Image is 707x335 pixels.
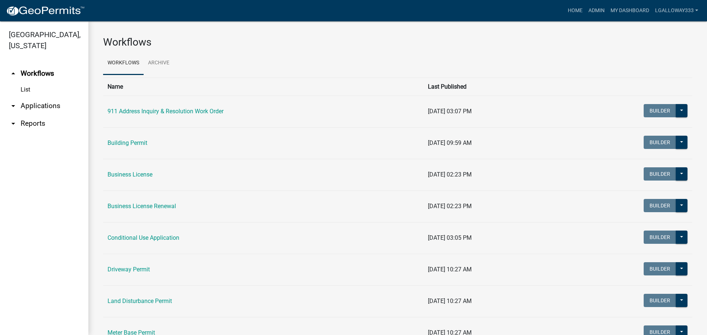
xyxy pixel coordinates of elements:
[428,108,472,115] span: [DATE] 03:07 PM
[108,266,150,273] a: Driveway Permit
[652,4,701,18] a: lgalloway333
[108,171,152,178] a: Business License
[108,108,224,115] a: 911 Address Inquiry & Resolution Work Order
[428,139,472,146] span: [DATE] 09:59 AM
[103,78,423,96] th: Name
[108,139,147,146] a: Building Permit
[108,203,176,210] a: Business License Renewal
[608,4,652,18] a: My Dashboard
[644,104,676,117] button: Builder
[9,119,18,128] i: arrow_drop_down
[585,4,608,18] a: Admin
[428,234,472,241] span: [DATE] 03:05 PM
[644,262,676,275] button: Builder
[428,203,472,210] span: [DATE] 02:23 PM
[644,231,676,244] button: Builder
[103,36,692,49] h3: Workflows
[428,171,472,178] span: [DATE] 02:23 PM
[644,294,676,307] button: Builder
[108,297,172,304] a: Land Disturbance Permit
[103,51,144,75] a: Workflows
[644,199,676,212] button: Builder
[423,78,557,96] th: Last Published
[428,297,472,304] span: [DATE] 10:27 AM
[108,234,179,241] a: Conditional Use Application
[644,167,676,181] button: Builder
[144,51,174,75] a: Archive
[565,4,585,18] a: Home
[9,101,18,110] i: arrow_drop_down
[428,266,472,273] span: [DATE] 10:27 AM
[9,69,18,78] i: arrow_drop_up
[644,136,676,149] button: Builder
